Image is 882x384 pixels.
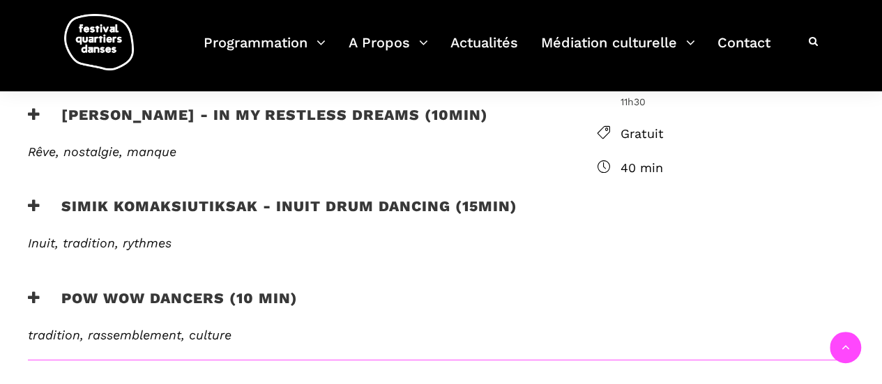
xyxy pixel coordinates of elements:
a: A Propos [349,31,428,72]
img: logo-fqd-med [64,14,134,70]
em: Rêve, nostalgie, manque [28,144,176,159]
h3: [PERSON_NAME] - In my restless dreams (10min) [28,106,488,141]
span: 11h30 [621,94,854,109]
h3: Simik Komaksiutiksak - Inuit Drum Dancing (15min) [28,197,517,232]
h3: Pow Wow Dancers (10 min) [28,289,298,324]
a: Médiation culturelle [541,31,695,72]
span: 40 min [621,158,854,178]
em: tradition, rassemblement, culture [28,328,231,342]
a: Actualités [450,31,518,72]
em: Inuit, tradition, rythmes [28,236,172,250]
span: Gratuit [621,124,854,144]
a: Programmation [204,31,326,72]
a: Contact [717,31,770,72]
